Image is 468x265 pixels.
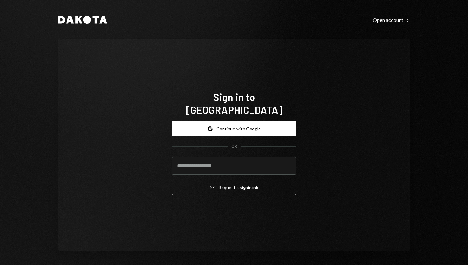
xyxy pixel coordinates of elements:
[172,91,296,116] h1: Sign in to [GEOGRAPHIC_DATA]
[373,17,410,23] div: Open account
[231,144,237,149] div: OR
[172,121,296,136] button: Continue with Google
[373,16,410,23] a: Open account
[172,180,296,195] button: Request a signinlink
